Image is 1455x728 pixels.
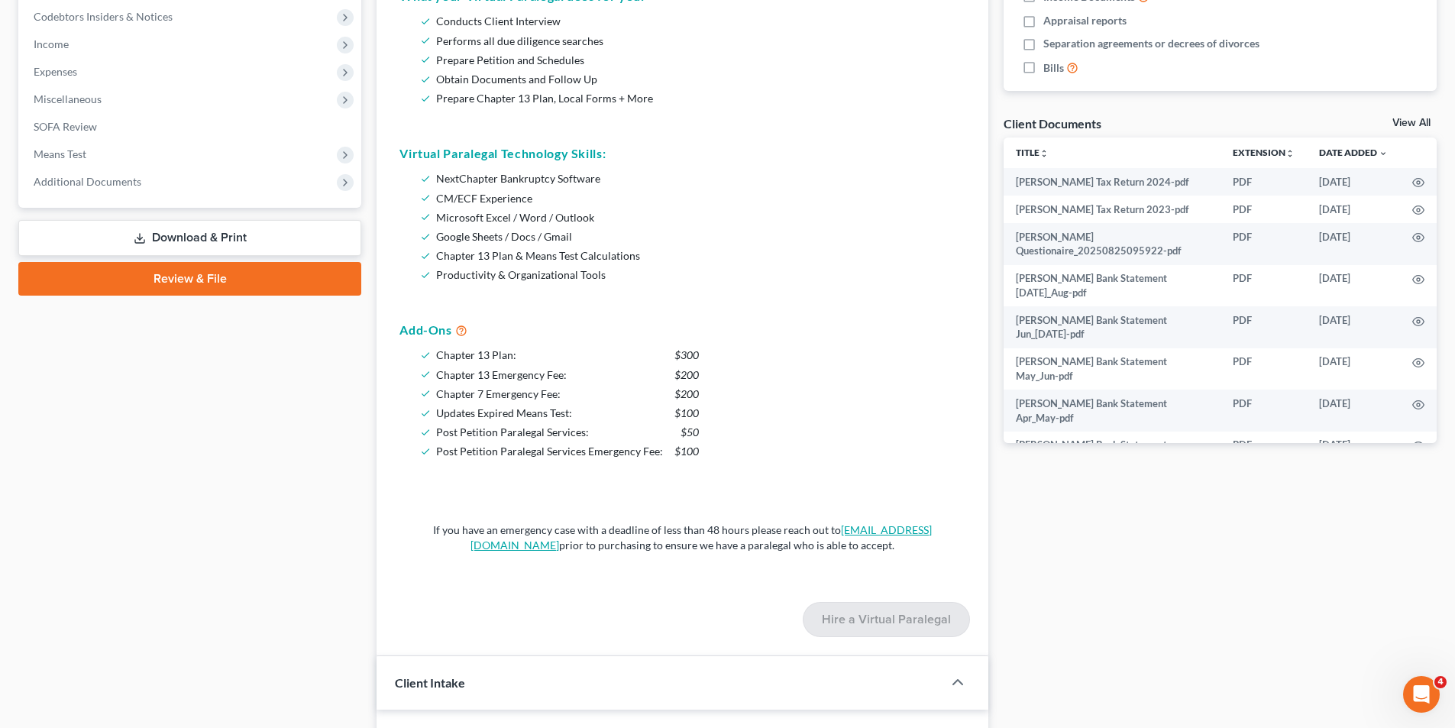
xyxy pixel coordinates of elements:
[436,169,959,188] li: NextChapter Bankruptcy Software
[436,425,589,438] span: Post Petition Paralegal Services:
[1233,147,1295,158] a: Extensionunfold_more
[1307,265,1400,307] td: [DATE]
[1307,390,1400,432] td: [DATE]
[34,92,102,105] span: Miscellaneous
[674,442,699,461] span: $100
[1221,432,1307,474] td: PDF
[436,368,567,381] span: Chapter 13 Emergency Fee:
[681,422,699,442] span: $50
[436,189,959,208] li: CM/ECF Experience
[436,246,959,265] li: Chapter 13 Plan & Means Test Calculations
[34,10,173,23] span: Codebtors Insiders & Notices
[1221,168,1307,196] td: PDF
[674,384,699,403] span: $200
[1004,390,1221,432] td: [PERSON_NAME] Bank Statement Apr_May-pdf
[436,50,959,70] li: Prepare Petition and Schedules
[1307,306,1400,348] td: [DATE]
[1004,115,1101,131] div: Client Documents
[399,321,965,339] h5: Add-Ons
[436,387,561,400] span: Chapter 7 Emergency Fee:
[1392,118,1431,128] a: View All
[1043,60,1064,76] span: Bills
[399,144,965,163] h5: Virtual Paralegal Technology Skills:
[1221,196,1307,223] td: PDF
[1307,432,1400,474] td: [DATE]
[1040,149,1049,158] i: unfold_more
[436,89,959,108] li: Prepare Chapter 13 Plan, Local Forms + More
[1016,147,1049,158] a: Titleunfold_more
[436,31,959,50] li: Performs all due diligence searches
[21,113,361,141] a: SOFA Review
[18,220,361,256] a: Download & Print
[674,365,699,384] span: $200
[1221,306,1307,348] td: PDF
[436,227,959,246] li: Google Sheets / Docs / Gmail
[1285,149,1295,158] i: unfold_more
[18,262,361,296] a: Review & File
[34,175,141,188] span: Additional Documents
[34,120,97,133] span: SOFA Review
[1221,348,1307,390] td: PDF
[34,147,86,160] span: Means Test
[1307,196,1400,223] td: [DATE]
[1004,265,1221,307] td: [PERSON_NAME] Bank Statement [DATE]_Aug-pdf
[470,523,932,552] a: [EMAIL_ADDRESS][DOMAIN_NAME]
[1403,676,1440,713] iframe: Intercom live chat
[803,602,970,637] button: Hire a Virtual Paralegal
[436,445,663,458] span: Post Petition Paralegal Services Emergency Fee:
[1319,147,1388,158] a: Date Added expand_more
[1043,13,1127,28] span: Appraisal reports
[424,523,941,553] p: If you have an emergency case with a deadline of less than 48 hours please reach out to prior to ...
[436,348,516,361] span: Chapter 13 Plan:
[1221,223,1307,265] td: PDF
[1307,223,1400,265] td: [DATE]
[436,208,959,227] li: Microsoft Excel / Word / Outlook
[1221,390,1307,432] td: PDF
[436,265,959,284] li: Productivity & Organizational Tools
[34,65,77,78] span: Expenses
[1307,168,1400,196] td: [DATE]
[1004,348,1221,390] td: [PERSON_NAME] Bank Statement May_Jun-pdf
[674,345,699,364] span: $300
[1004,306,1221,348] td: [PERSON_NAME] Bank Statement Jun_[DATE]-pdf
[1043,36,1259,51] span: Separation agreements or decrees of divorces
[1379,149,1388,158] i: expand_more
[34,37,69,50] span: Income
[1004,196,1221,223] td: [PERSON_NAME] Tax Return 2023-pdf
[1307,348,1400,390] td: [DATE]
[1434,676,1447,688] span: 4
[674,403,699,422] span: $100
[436,70,959,89] li: Obtain Documents and Follow Up
[436,11,959,31] li: Conducts Client Interview
[1221,265,1307,307] td: PDF
[436,406,572,419] span: Updates Expired Means Test:
[1004,168,1221,196] td: [PERSON_NAME] Tax Return 2024-pdf
[1004,432,1221,474] td: [PERSON_NAME] Bank Statement Mar_Apr-pdf
[395,675,465,690] span: Client Intake
[1004,223,1221,265] td: [PERSON_NAME] Questionaire_20250825095922-pdf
